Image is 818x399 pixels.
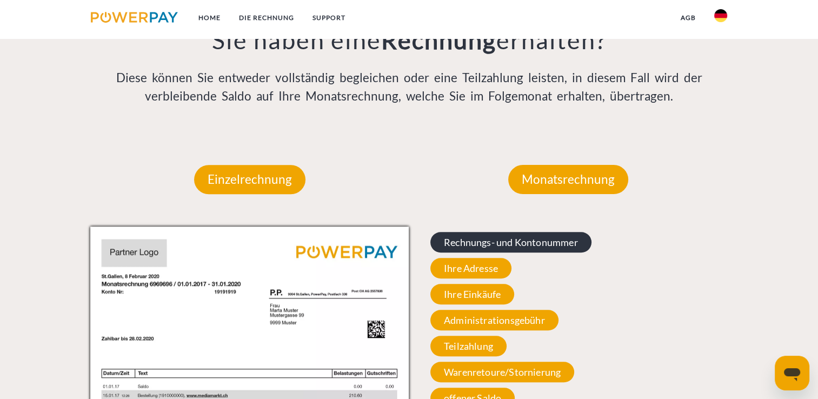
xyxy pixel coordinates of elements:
[775,356,809,390] iframe: Schaltfläche zum Öffnen des Messaging-Fensters
[90,25,727,55] h3: Sie haben eine erhalten?
[508,165,628,194] p: Monatsrechnung
[430,284,514,304] span: Ihre Einkäufe
[430,258,511,278] span: Ihre Adresse
[189,8,230,28] a: Home
[91,12,178,23] img: logo-powerpay.svg
[430,336,507,356] span: Teilzahlung
[430,362,574,382] span: Warenretoure/Stornierung
[303,8,355,28] a: SUPPORT
[671,8,705,28] a: agb
[381,25,496,55] b: Rechnung
[714,9,727,22] img: de
[194,165,305,194] p: Einzelrechnung
[430,310,558,330] span: Administrationsgebühr
[230,8,303,28] a: DIE RECHNUNG
[430,232,591,252] span: Rechnungs- und Kontonummer
[90,69,727,105] p: Diese können Sie entweder vollständig begleichen oder eine Teilzahlung leisten, in diesem Fall wi...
